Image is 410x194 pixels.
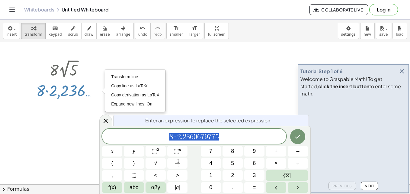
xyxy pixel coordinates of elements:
i: keyboard [52,25,58,32]
button: 0 [201,182,221,193]
button: , [102,170,122,181]
span: erase [100,32,110,37]
span: 0 [194,133,197,141]
sup: 2 [157,147,159,152]
span: Collaborate Live [315,7,363,12]
span: settings [341,32,356,37]
span: 7 [208,133,212,141]
span: draw [85,32,94,37]
button: Next [361,182,378,190]
span: = [253,183,256,192]
span: x [111,147,114,155]
span: ÷ [296,159,299,167]
span: 3 [186,133,190,141]
i: undo [140,25,146,32]
span: 5 [231,159,234,167]
button: 9 [244,146,264,157]
button: Absolute value [167,182,187,193]
span: 9 [253,147,256,155]
span: f(x) [108,183,116,192]
span: y [133,147,135,155]
button: transform [21,23,46,39]
button: format_sizesmaller [166,23,186,39]
span: Enter an expression to replace the selected expression. [145,117,272,124]
button: 4 [201,158,221,169]
i: format_size [192,25,197,32]
span: 6 [197,133,201,141]
span: Expand new lines: On [111,102,152,106]
span: 6 [253,159,256,167]
button: Squared [146,146,166,157]
div: Tutorial Step 1 of 6 [300,68,343,75]
span: . [181,133,183,141]
i: format_size [173,25,179,32]
span: | [179,184,180,190]
span: 2 [231,171,234,179]
span: 6 [190,133,194,141]
button: Plus [266,146,286,157]
button: new [360,23,375,39]
span: ⬚ [174,148,179,154]
span: Copy derivation as LaTeX [111,92,159,97]
span: new [364,32,371,37]
span: Next [365,184,374,188]
span: . [232,183,233,192]
span: Transform line [111,74,138,79]
span: > [176,171,179,179]
span: , [111,171,113,179]
button: save [376,23,391,39]
span: 2 [177,133,181,141]
button: . [223,182,243,193]
span: undo [138,32,147,37]
button: 6 [244,158,264,169]
button: Collaborate Live [309,4,368,15]
button: ( [102,158,122,169]
button: ) [124,158,144,169]
button: erase [96,23,113,39]
button: insert [3,23,20,39]
button: Backspace [266,170,308,181]
button: Minus [288,146,308,157]
span: scrub [68,32,78,37]
button: Less than [146,170,166,181]
button: Placeholder [124,170,144,181]
button: 3 [244,170,264,181]
sup: n [179,147,181,152]
span: insert [6,32,17,37]
span: abc [130,183,138,192]
button: 7 [201,146,221,157]
span: smaller [170,32,183,37]
span: 3 [253,171,256,179]
span: redo [154,32,162,37]
button: scrub [65,23,82,39]
span: fullscreen [208,32,225,37]
span: keypad [49,32,62,37]
button: x [102,146,122,157]
button: Alphabet [124,182,144,193]
span: – [296,147,299,155]
span: 5 [215,133,219,141]
span: 7 [201,133,204,141]
button: Square root [146,158,166,169]
button: Toggle navigation [7,5,17,15]
button: 5 [223,158,243,169]
span: < [154,171,157,179]
button: Done [290,129,305,144]
button: Superscript [167,146,187,157]
span: 1 [209,171,212,179]
span: 7 [212,133,215,141]
button: keyboardkeypad [45,23,65,39]
span: 8 [169,133,173,141]
span: ⬚ [131,171,136,179]
span: 7 [209,147,212,155]
b: click the insert button [318,83,369,89]
span: larger [189,32,200,37]
button: Equals [244,182,264,193]
button: Right arrow [288,182,308,193]
button: 8 [223,146,243,157]
a: Whiteboards [24,7,54,13]
span: 8 [231,147,234,155]
span: transform [24,32,42,37]
button: settings [338,23,359,39]
span: ) [133,159,135,167]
